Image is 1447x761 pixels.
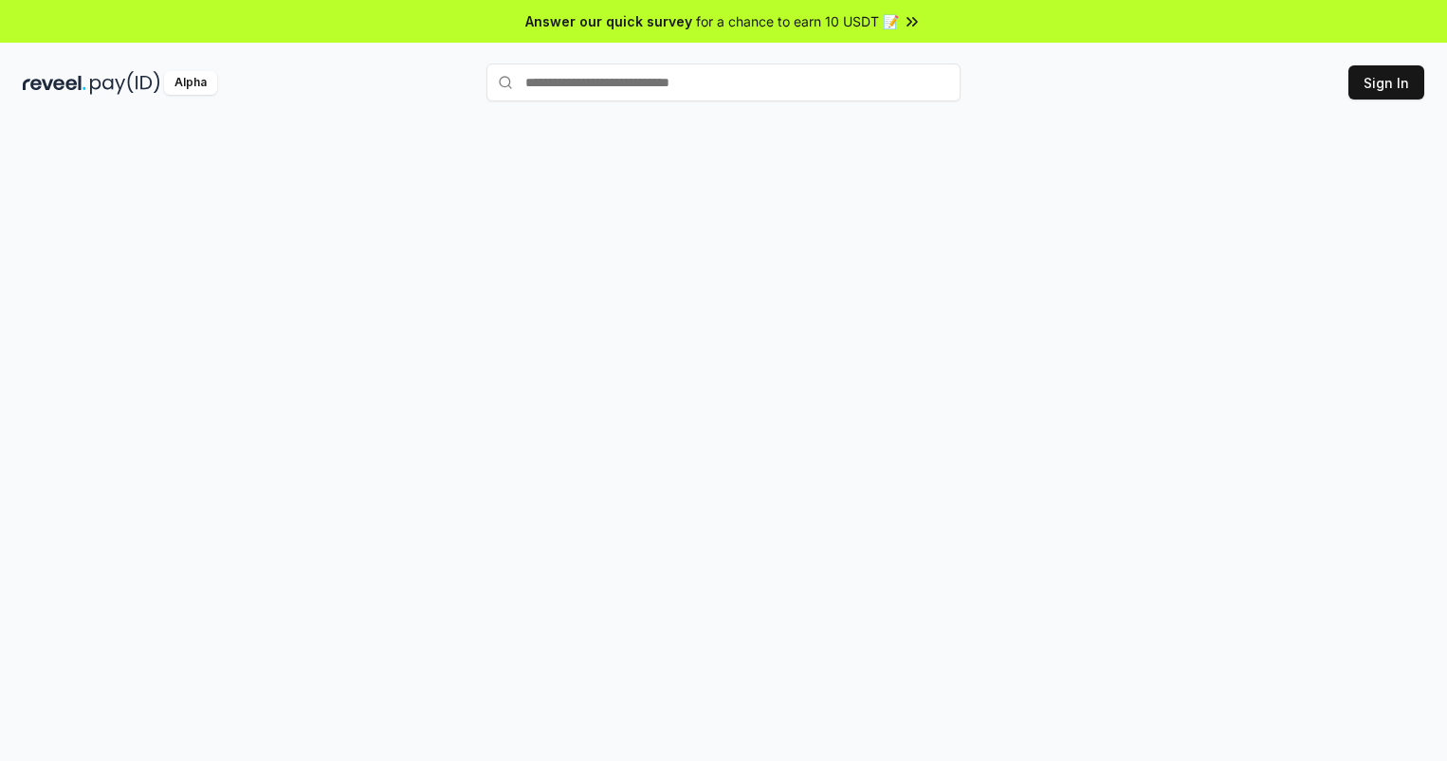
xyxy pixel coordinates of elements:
div: Alpha [164,71,217,95]
span: Answer our quick survey [525,11,692,31]
img: pay_id [90,71,160,95]
span: for a chance to earn 10 USDT 📝 [696,11,899,31]
img: reveel_dark [23,71,86,95]
button: Sign In [1348,65,1424,100]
